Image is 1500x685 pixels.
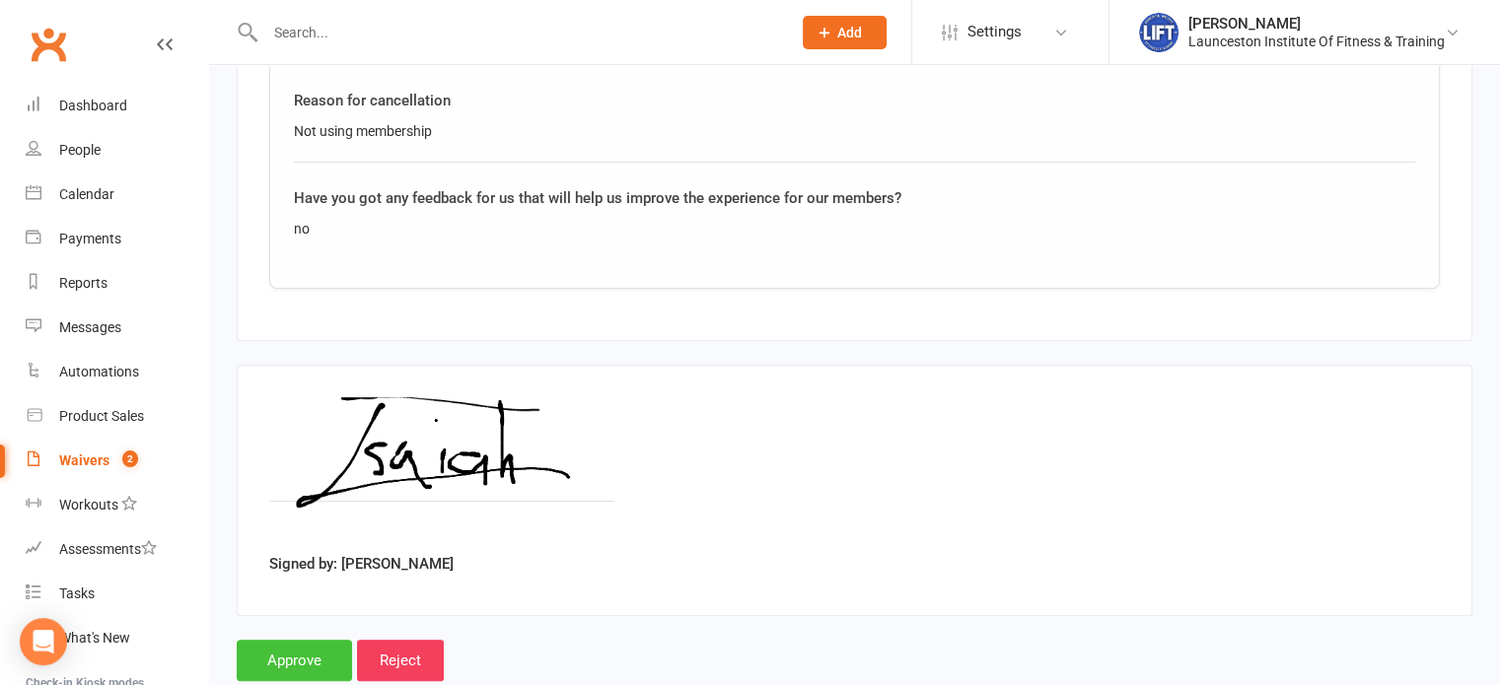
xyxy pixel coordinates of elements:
[259,19,777,46] input: Search...
[269,397,614,545] img: image1757896472.png
[1188,33,1445,50] div: Launceston Institute Of Fitness & Training
[59,630,130,646] div: What's New
[26,172,208,217] a: Calendar
[24,20,73,69] a: Clubworx
[59,585,95,601] div: Tasks
[59,275,107,291] div: Reports
[294,218,1415,240] div: no
[59,408,144,424] div: Product Sales
[26,572,208,616] a: Tasks
[26,439,208,483] a: Waivers 2
[357,640,444,681] input: Reject
[59,452,109,468] div: Waivers
[1188,15,1445,33] div: [PERSON_NAME]
[59,186,114,202] div: Calendar
[803,16,887,49] button: Add
[237,640,352,681] input: Approve
[294,186,1415,210] div: Have you got any feedback for us that will help us improve the experience for our members?
[26,217,208,261] a: Payments
[294,89,1415,112] div: Reason for cancellation
[59,497,118,513] div: Workouts
[59,231,121,246] div: Payments
[26,527,208,572] a: Assessments
[26,84,208,128] a: Dashboard
[26,306,208,350] a: Messages
[122,450,138,467] span: 2
[26,483,208,527] a: Workouts
[26,616,208,660] a: What's New
[26,128,208,172] a: People
[294,120,1415,142] div: Not using membership
[59,142,101,158] div: People
[59,319,121,335] div: Messages
[26,350,208,394] a: Automations
[967,10,1022,54] span: Settings
[59,98,127,113] div: Dashboard
[59,364,139,379] div: Automations
[1139,13,1179,52] img: thumb_image1711312309.png
[837,25,862,40] span: Add
[269,552,454,576] label: Signed by: [PERSON_NAME]
[20,618,67,665] div: Open Intercom Messenger
[26,261,208,306] a: Reports
[59,541,157,557] div: Assessments
[26,394,208,439] a: Product Sales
